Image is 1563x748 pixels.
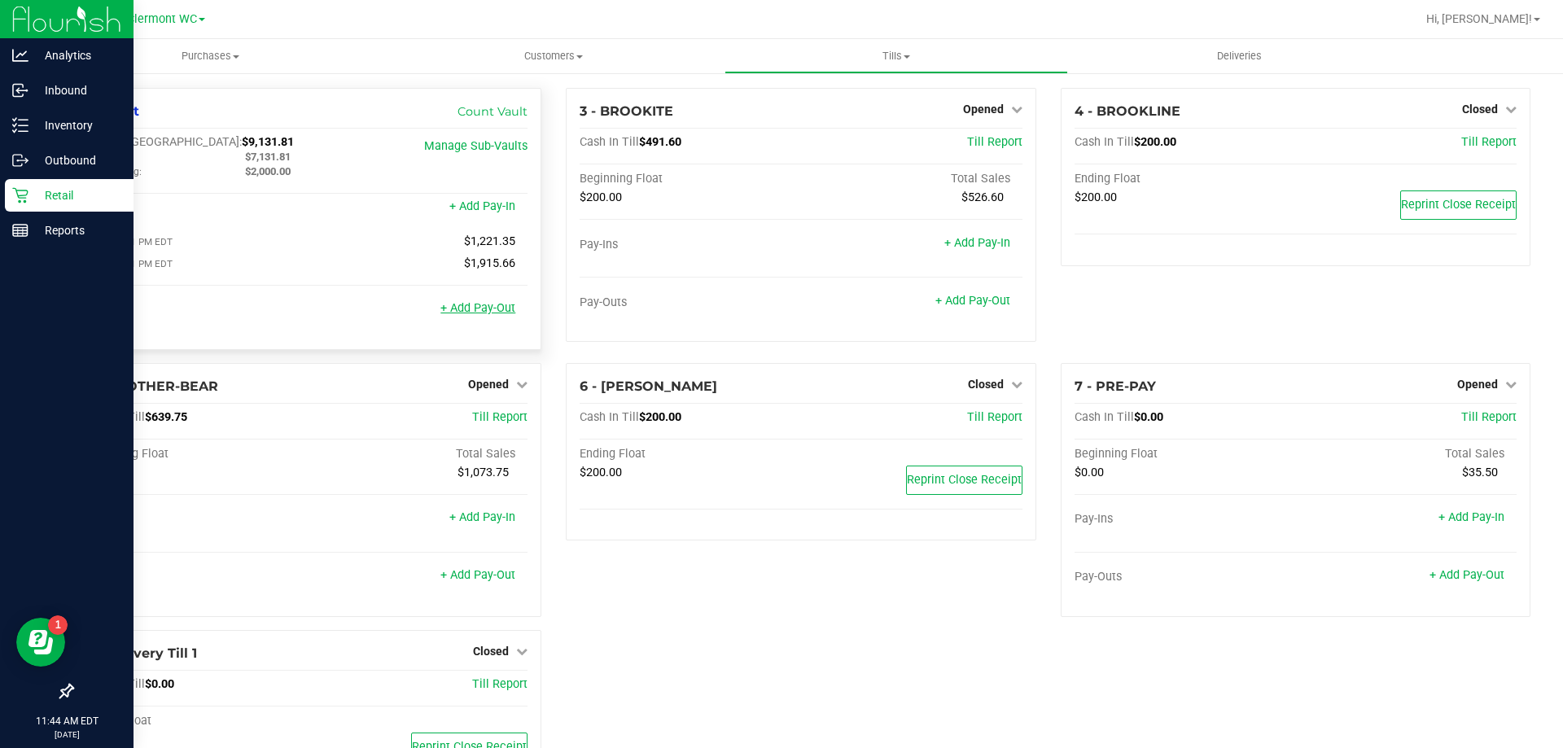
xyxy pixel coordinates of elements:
[580,378,717,394] span: 6 - [PERSON_NAME]
[28,46,126,65] p: Analytics
[580,447,801,461] div: Ending Float
[85,512,307,527] div: Pay-Ins
[1075,447,1296,461] div: Beginning Float
[85,303,307,317] div: Pay-Outs
[307,447,528,461] div: Total Sales
[39,39,382,73] a: Purchases
[967,135,1022,149] a: Till Report
[725,49,1066,63] span: Tills
[580,466,622,479] span: $200.00
[245,165,291,177] span: $2,000.00
[580,190,622,204] span: $200.00
[12,117,28,133] inline-svg: Inventory
[12,47,28,63] inline-svg: Analytics
[85,135,242,149] span: Cash In [GEOGRAPHIC_DATA]:
[48,615,68,635] iframe: Resource center unread badge
[1401,198,1516,212] span: Reprint Close Receipt
[424,139,528,153] a: Manage Sub-Vaults
[458,104,528,119] a: Count Vault
[1134,135,1176,149] span: $200.00
[12,187,28,203] inline-svg: Retail
[580,103,673,119] span: 3 - BROOKITE
[12,82,28,98] inline-svg: Inbound
[472,410,528,424] a: Till Report
[145,677,174,691] span: $0.00
[961,190,1004,204] span: $526.60
[245,151,291,163] span: $7,131.81
[907,473,1022,487] span: Reprint Close Receipt
[440,568,515,582] a: + Add Pay-Out
[1075,378,1156,394] span: 7 - PRE-PAY
[1075,410,1134,424] span: Cash In Till
[464,256,515,270] span: $1,915.66
[383,49,724,63] span: Customers
[1295,447,1517,461] div: Total Sales
[580,238,801,252] div: Pay-Ins
[1075,103,1180,119] span: 4 - BROOKLINE
[440,301,515,315] a: + Add Pay-Out
[464,234,515,248] span: $1,221.35
[1075,172,1296,186] div: Ending Float
[1068,39,1411,73] a: Deliveries
[1429,568,1504,582] a: + Add Pay-Out
[963,103,1004,116] span: Opened
[458,466,509,479] span: $1,073.75
[967,410,1022,424] a: Till Report
[1195,49,1284,63] span: Deliveries
[1461,135,1517,149] a: Till Report
[85,447,307,461] div: Beginning Float
[968,378,1004,391] span: Closed
[1075,466,1104,479] span: $0.00
[639,135,681,149] span: $491.60
[801,172,1022,186] div: Total Sales
[1438,510,1504,524] a: + Add Pay-In
[382,39,725,73] a: Customers
[1462,103,1498,116] span: Closed
[906,466,1022,495] button: Reprint Close Receipt
[1134,410,1163,424] span: $0.00
[7,714,126,728] p: 11:44 AM EDT
[85,201,307,216] div: Pay-Ins
[1457,378,1498,391] span: Opened
[1075,570,1296,584] div: Pay-Outs
[639,410,681,424] span: $200.00
[1075,512,1296,527] div: Pay-Ins
[242,135,294,149] span: $9,131.81
[127,12,197,26] span: Clermont WC
[580,135,639,149] span: Cash In Till
[28,116,126,135] p: Inventory
[472,677,528,691] a: Till Report
[12,222,28,238] inline-svg: Reports
[85,378,218,394] span: 5 - BROTHER-BEAR
[28,186,126,205] p: Retail
[12,152,28,168] inline-svg: Outbound
[1462,466,1498,479] span: $35.50
[28,221,126,240] p: Reports
[1461,410,1517,424] a: Till Report
[944,236,1010,250] a: + Add Pay-In
[1075,190,1117,204] span: $200.00
[1426,12,1532,25] span: Hi, [PERSON_NAME]!
[935,294,1010,308] a: + Add Pay-Out
[7,728,126,741] p: [DATE]
[28,81,126,100] p: Inbound
[580,410,639,424] span: Cash In Till
[85,570,307,584] div: Pay-Outs
[1400,190,1517,220] button: Reprint Close Receipt
[580,295,801,310] div: Pay-Outs
[580,172,801,186] div: Beginning Float
[473,645,509,658] span: Closed
[449,510,515,524] a: + Add Pay-In
[1075,135,1134,149] span: Cash In Till
[725,39,1067,73] a: Tills
[85,645,197,661] span: 9 - Delivery Till 1
[16,618,65,667] iframe: Resource center
[39,49,382,63] span: Purchases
